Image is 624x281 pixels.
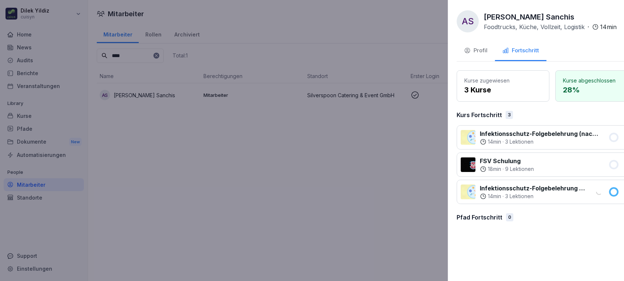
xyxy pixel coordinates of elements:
[457,110,502,119] p: Kurs Fortschritt
[506,213,513,221] div: 0
[502,46,539,55] div: Fortschritt
[484,22,585,31] p: Foodtrucks, Küche, Vollzeit, Logistik
[505,193,533,200] p: 3 Lektionen
[480,184,585,193] p: Infektionsschutz-Folgebelehrung (nach §43 IfSG)
[457,213,502,222] p: Pfad Fortschritt
[600,22,617,31] p: 14 min
[488,165,501,173] p: 18 min
[457,41,495,61] button: Profil
[464,46,487,55] div: Profil
[495,41,546,61] button: Fortschritt
[457,10,479,32] div: AS
[484,11,574,22] p: [PERSON_NAME] Sanchis
[505,165,534,173] p: 9 Lektionen
[505,138,533,145] p: 3 Lektionen
[506,111,513,119] div: 3
[480,157,534,165] p: FSV Schulung
[488,138,501,145] p: 14 min
[480,193,585,200] div: ·
[488,193,501,200] p: 14 min
[480,129,599,138] p: Infektionsschutz-Folgebelehrung (nach §43 IfSG)
[484,22,617,31] div: ·
[464,84,542,95] p: 3 Kurse
[464,77,542,84] p: Kurse zugewiesen
[480,138,599,145] div: ·
[480,165,534,173] div: ·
